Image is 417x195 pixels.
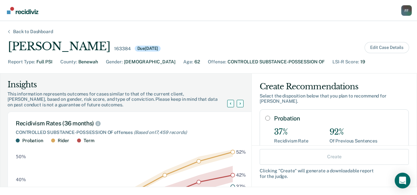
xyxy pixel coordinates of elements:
[134,130,187,135] span: (Based on 17,459 records )
[114,46,130,52] div: 163384
[16,120,247,127] div: Recidivism Rates (36 months)
[183,58,193,65] div: Age :
[260,93,409,104] div: Select the disposition below that you plan to recommend for [PERSON_NAME] .
[60,58,77,65] div: County :
[78,58,98,65] div: Benewah
[228,58,325,65] div: CONTROLLED SUBSTANCE-POSSESSION OF
[274,115,403,122] label: Probation
[5,29,61,34] div: Back to Dashboard
[401,5,412,16] button: Profile dropdown button
[106,58,123,65] div: Gender :
[194,58,200,65] div: 62
[260,149,409,164] button: Create
[16,177,26,182] text: 40%
[84,138,94,143] div: Term
[236,149,246,155] text: 52%
[16,130,247,135] div: CONTROLLED SUBSTANCE-POSSESSION OF offenses
[236,149,246,189] g: text
[58,138,69,143] div: Rider
[208,58,226,65] div: Offense :
[36,58,52,65] div: Full PSI
[365,42,409,53] button: Edit Case Details
[395,173,410,188] div: Open Intercom Messenger
[135,46,161,52] div: Due [DATE]
[16,154,26,159] text: 50%
[8,91,235,108] div: This information represents outcomes for cases similar to that of the current client, [PERSON_NAM...
[236,184,246,189] text: 37%
[360,58,365,65] div: 19
[329,138,377,144] div: Of Previous Sentences
[332,58,359,65] div: LSI-R Score :
[260,81,409,92] div: Create Recommendations
[8,58,35,65] div: Report Type :
[401,5,412,16] div: F F
[124,58,175,65] div: [DEMOGRAPHIC_DATA]
[274,127,308,137] div: 37%
[329,127,377,137] div: 92%
[274,138,308,144] div: Recidivism Rate
[7,7,38,14] img: Recidiviz
[260,168,409,179] div: Clicking " Create " will generate a downloadable report for the judge.
[236,172,246,178] text: 42%
[8,40,110,53] div: [PERSON_NAME]
[22,138,43,143] div: Probation
[8,79,235,90] div: Insights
